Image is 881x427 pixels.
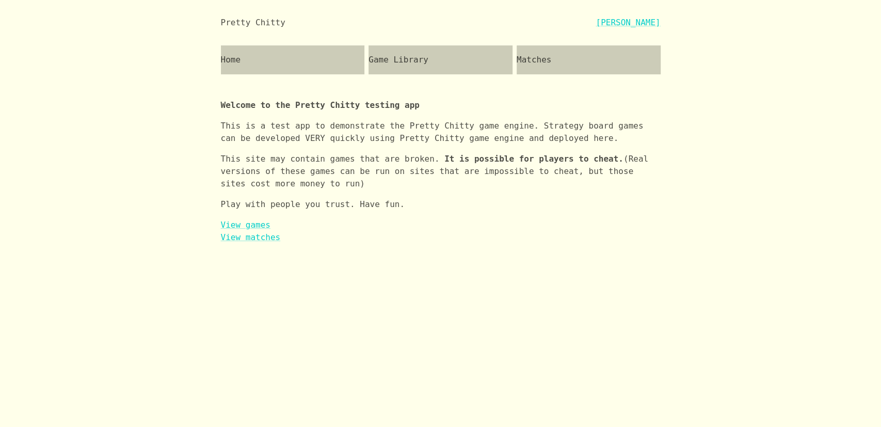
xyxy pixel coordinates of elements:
a: View games [221,220,270,230]
p: Welcome to the Pretty Chitty testing app [221,83,661,120]
div: Pretty Chitty [221,17,285,29]
p: Play with people you trust. Have fun. [221,198,661,219]
a: Game Library [369,45,512,74]
p: This is a test app to demonstrate the Pretty Chitty game engine. Strategy board games can be deve... [221,120,661,153]
b: It is possible for players to cheat. [444,154,623,164]
p: This site may contain games that are broken. (Real versions of these games can be run on sites th... [221,153,661,198]
a: View matches [221,232,281,242]
a: [PERSON_NAME] [596,17,660,29]
a: Matches [517,45,661,74]
a: Home [221,45,365,74]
